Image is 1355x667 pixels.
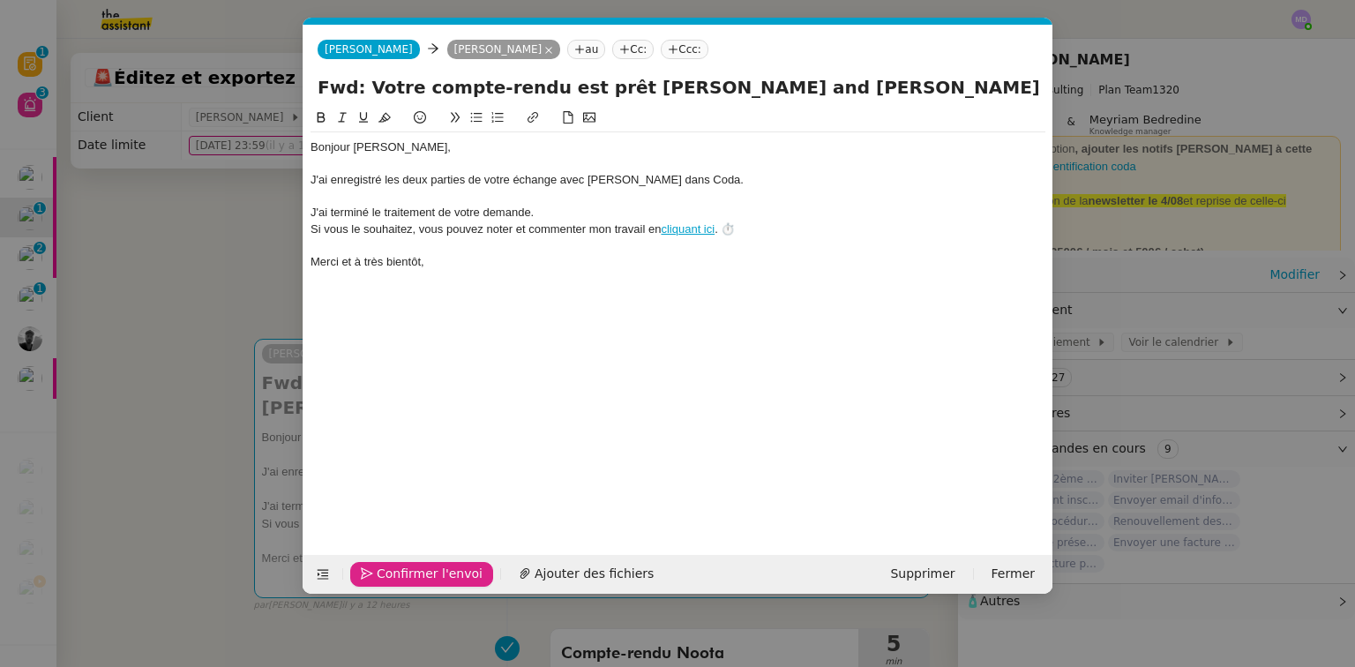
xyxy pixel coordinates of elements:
span: Fermer [992,564,1035,584]
div: J'ai enregistré les deux parties de votre échange avec [PERSON_NAME] dans Coda. [311,172,1045,188]
div: J'ai terminé le traitement de votre demande. [311,205,1045,221]
input: Subject [318,74,1038,101]
button: Supprimer [880,562,965,587]
nz-tag: au [567,40,605,59]
span: Confirmer l'envoi [377,564,483,584]
nz-tag: Cc: [612,40,654,59]
nz-tag: Ccc: [661,40,708,59]
span: Ajouter des fichiers [535,564,654,584]
button: Ajouter des fichiers [508,562,664,587]
button: Fermer [981,562,1045,587]
div: Merci et à très bientôt, [311,254,1045,270]
span: [PERSON_NAME] [325,43,413,56]
div: Bonjour [PERSON_NAME]﻿, [311,139,1045,155]
a: cliquant ici [661,222,715,236]
button: Confirmer l'envoi [350,562,493,587]
nz-tag: [PERSON_NAME] [447,40,561,59]
div: Si vous le souhaitez, vous pouvez noter et commenter mon travail en . ⏱️ [311,221,1045,237]
span: Supprimer [890,564,954,584]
